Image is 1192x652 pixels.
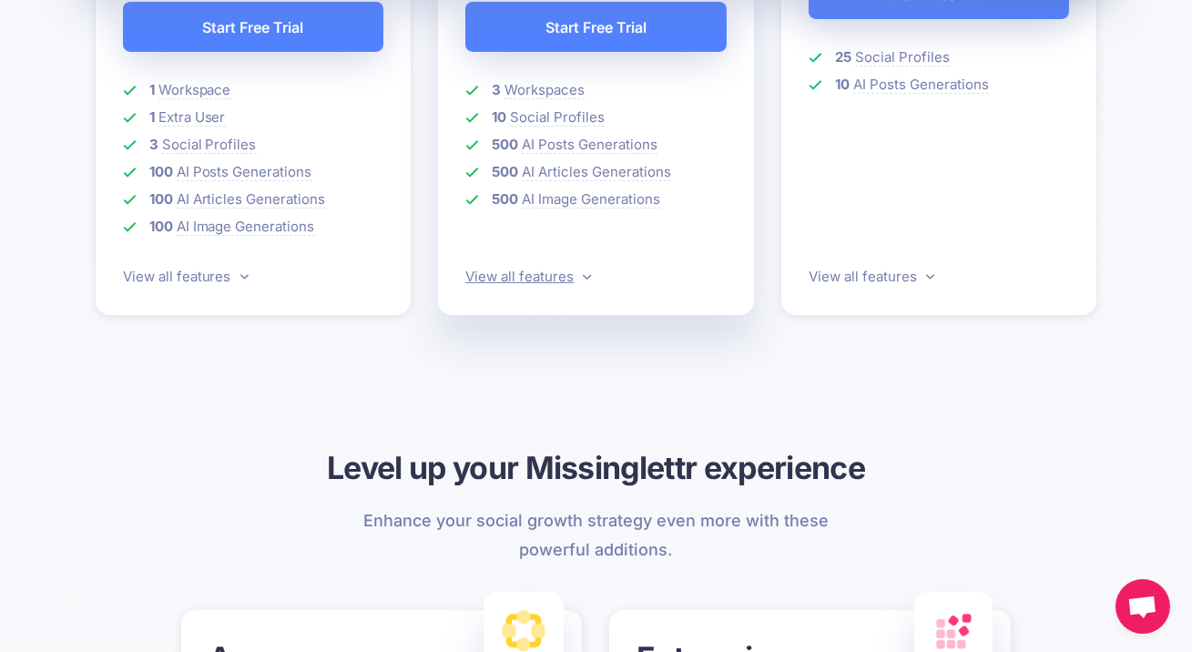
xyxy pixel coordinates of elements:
[522,190,660,209] span: AI Image Generations
[149,190,173,208] b: 100
[123,2,384,52] a: Start Free Trial
[177,163,312,181] span: AI Posts Generations
[201,107,307,119] div: Keywords by Traffic
[809,268,934,285] a: View all features
[181,106,196,120] img: tab_keywords_by_traffic_grey.svg
[29,47,44,62] img: website_grey.svg
[177,190,326,209] span: AI Articles Generations
[149,218,173,235] b: 100
[96,447,1097,488] h3: Level up your Missinglettr experience
[352,506,840,565] p: Enhance your social growth strategy even more with these powerful additions.
[51,29,89,44] div: v 4.0.25
[853,76,989,94] span: AI Posts Generations
[504,81,585,99] span: Workspaces
[510,108,605,127] span: Social Profiles
[492,190,518,208] b: 500
[835,76,850,93] b: 10
[149,163,173,180] b: 100
[492,136,518,153] b: 500
[158,108,226,127] span: Extra User
[522,163,671,181] span: AI Articles Generations
[465,2,727,52] a: Start Free Trial
[149,108,155,126] b: 1
[123,268,249,285] a: View all features
[177,218,315,236] span: AI Image Generations
[69,107,163,119] div: Domain Overview
[1116,579,1170,634] a: Open chat
[149,136,158,153] b: 3
[492,163,518,180] b: 500
[855,48,950,66] span: Social Profiles
[835,48,851,66] b: 25
[49,106,64,120] img: tab_domain_overview_orange.svg
[47,47,200,62] div: Domain: [DOMAIN_NAME]
[492,81,501,98] b: 3
[158,81,231,99] span: Workspace
[149,81,155,98] b: 1
[162,136,257,154] span: Social Profiles
[492,108,506,126] b: 10
[522,136,657,154] span: AI Posts Generations
[29,29,44,44] img: logo_orange.svg
[465,268,591,285] a: View all features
